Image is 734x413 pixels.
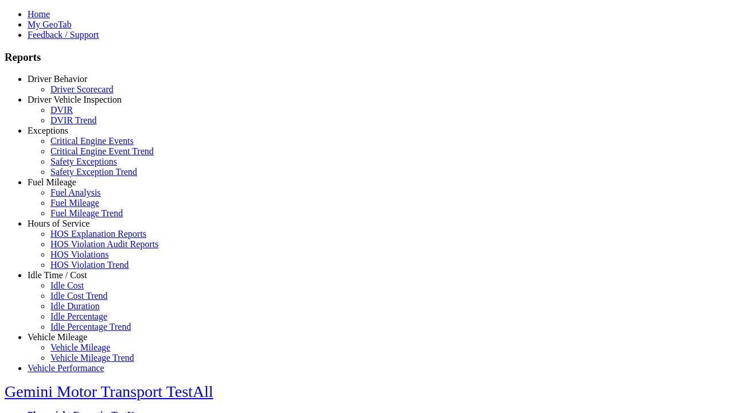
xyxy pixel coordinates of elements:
[28,126,68,135] a: Exceptions
[50,239,159,249] a: HOS Violation Audit Reports
[50,198,99,208] a: Fuel Mileage
[50,136,134,146] a: Critical Engine Events
[50,280,84,290] a: Idle Cost
[50,157,117,166] a: Safety Exceptions
[50,105,73,115] a: DVIR
[28,332,87,342] a: Vehicle Mileage
[50,167,137,177] a: Safety Exception Trend
[50,229,146,239] a: HOS Explanation Reports
[50,291,108,301] a: Idle Cost Trend
[28,95,122,104] a: Driver Vehicle Inspection
[28,219,89,228] a: Hours of Service
[50,84,114,94] a: Driver Scorecard
[28,363,104,373] a: Vehicle Performance
[5,51,729,64] h3: Reports
[50,188,101,197] a: Fuel Analysis
[50,311,107,321] a: Idle Percentage
[50,322,131,332] a: Idle Percentage Trend
[28,9,50,19] a: Home
[28,20,72,29] a: My GeoTab
[28,270,87,280] a: Idle Time / Cost
[5,383,213,400] a: Gemini Motor Transport TestAll
[50,115,96,125] a: DVIR Trend
[50,250,108,259] a: HOS Violations
[28,177,76,187] a: Fuel Mileage
[50,342,110,352] a: Vehicle Mileage
[28,30,99,40] a: Feedback / Support
[50,353,134,363] a: Vehicle Mileage Trend
[28,74,87,84] a: Driver Behavior
[50,301,100,311] a: Idle Duration
[50,208,123,218] a: Fuel Mileage Trend
[50,146,154,156] a: Critical Engine Event Trend
[50,260,129,270] a: HOS Violation Trend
